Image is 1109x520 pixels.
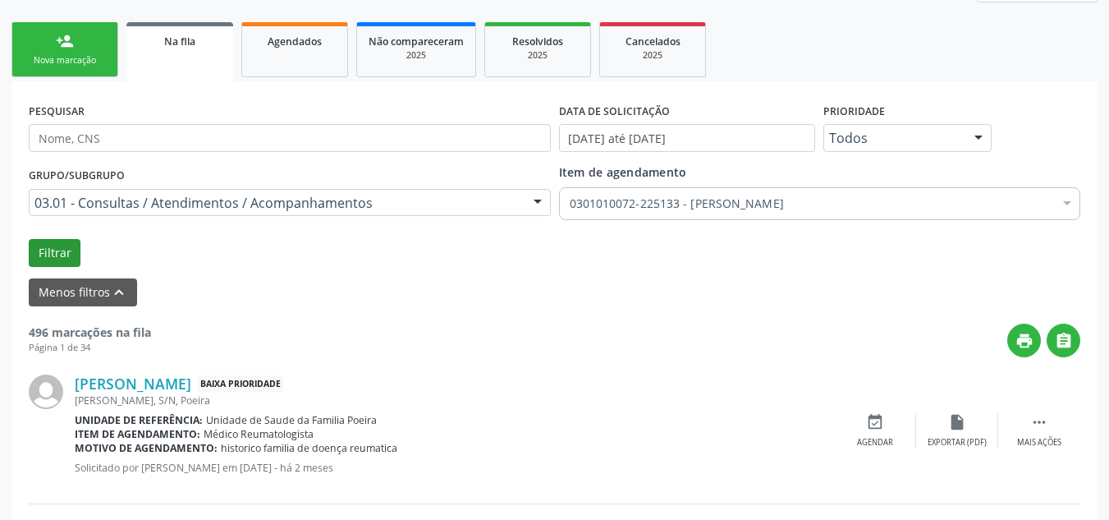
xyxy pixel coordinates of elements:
[56,32,74,50] div: person_add
[559,99,670,124] label: DATA DE SOLICITAÇÃO
[626,35,681,48] span: Cancelados
[29,278,137,307] button: Menos filtroskeyboard_arrow_up
[1030,413,1048,431] i: 
[75,375,191,393] a: [PERSON_NAME]
[1017,437,1061,449] div: Mais ações
[75,393,834,407] div: [PERSON_NAME], S/N, Poeira
[29,324,151,340] strong: 496 marcações na fila
[823,99,885,124] label: Prioridade
[75,427,200,441] b: Item de agendamento:
[612,49,694,62] div: 2025
[948,413,966,431] i: insert_drive_file
[928,437,987,449] div: Exportar (PDF)
[24,54,106,67] div: Nova marcação
[829,130,958,146] span: Todos
[75,441,218,455] b: Motivo de agendamento:
[1047,324,1080,357] button: 
[197,375,284,393] span: Baixa Prioridade
[221,441,397,455] span: historico familia de doença reumatica
[29,239,80,267] button: Filtrar
[512,35,563,48] span: Resolvidos
[29,375,63,409] img: img
[206,413,377,427] span: Unidade de Saude da Familia Poeira
[34,195,517,211] span: 03.01 - Consultas / Atendimentos / Acompanhamentos
[29,163,125,189] label: Grupo/Subgrupo
[164,35,195,48] span: Na fila
[369,49,464,62] div: 2025
[1055,332,1073,350] i: 
[866,413,884,431] i: event_available
[75,461,834,475] p: Solicitado por [PERSON_NAME] em [DATE] - há 2 meses
[204,427,314,441] span: Médico Reumatologista
[570,196,1054,212] span: 0301010072-225133 - [PERSON_NAME]
[29,99,85,124] label: PESQUISAR
[1015,332,1033,350] i: print
[497,49,579,62] div: 2025
[369,35,464,48] span: Não compareceram
[29,341,151,355] div: Página 1 de 34
[559,124,816,152] input: Selecione um intervalo
[857,437,893,449] div: Agendar
[1007,324,1041,357] button: print
[110,283,128,301] i: keyboard_arrow_up
[268,35,322,48] span: Agendados
[559,164,687,180] span: Item de agendamento
[29,124,551,152] input: Nome, CNS
[75,413,203,427] b: Unidade de referência:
